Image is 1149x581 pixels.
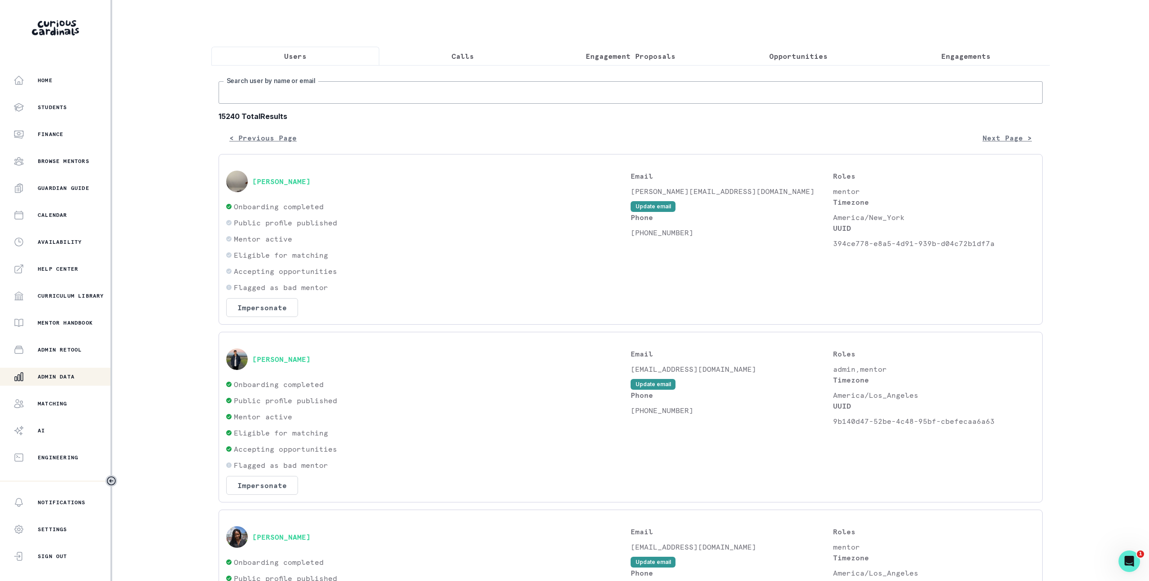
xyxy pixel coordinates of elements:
p: mentor [833,186,1035,197]
button: Update email [631,557,675,568]
p: Calls [452,51,474,62]
p: Engagements [941,51,991,62]
p: Onboarding completed [234,379,324,390]
p: Home [38,77,53,84]
p: Finance [38,131,63,138]
p: [PHONE_NUMBER] [631,405,833,416]
p: Students [38,104,67,111]
p: Flagged as bad mentor [234,282,328,293]
p: Matching [38,400,67,407]
p: Mentor Handbook [38,319,93,326]
p: Email [631,171,833,181]
p: Mentor active [234,411,292,422]
p: Roles [833,171,1035,181]
button: Update email [631,379,675,390]
p: UUID [833,223,1035,233]
p: [EMAIL_ADDRESS][DOMAIN_NAME] [631,364,833,374]
p: Roles [833,348,1035,359]
p: Mentor active [234,233,292,244]
p: Engagement Proposals [586,51,675,62]
p: Sign Out [38,553,67,560]
p: America/Los_Angeles [833,390,1035,401]
p: Timezone [833,374,1035,385]
p: 9b140d47-52be-4c48-95bf-cbefecaa6a63 [833,416,1035,427]
p: Phone [631,390,833,401]
button: Toggle sidebar [105,475,117,487]
p: Accepting opportunities [234,444,337,454]
iframe: Intercom live chat [1118,550,1140,572]
button: < Previous Page [219,129,307,147]
p: Eligible for matching [234,250,328,260]
p: Settings [38,526,67,533]
p: Email [631,526,833,537]
p: Public profile published [234,395,337,406]
p: [PHONE_NUMBER] [631,227,833,238]
p: Timezone [833,552,1035,563]
p: Help Center [38,265,78,273]
p: America/New_York [833,212,1035,223]
p: Admin Retool [38,346,82,353]
p: Accepting opportunities [234,266,337,277]
p: Browse Mentors [38,158,89,165]
p: AI [38,427,45,434]
p: Flagged as bad mentor [234,460,328,471]
p: [PERSON_NAME][EMAIL_ADDRESS][DOMAIN_NAME] [631,186,833,197]
button: [PERSON_NAME] [252,177,311,186]
p: Eligible for matching [234,427,328,438]
p: [EMAIL_ADDRESS][DOMAIN_NAME] [631,541,833,552]
button: [PERSON_NAME] [252,533,311,541]
p: UUID [833,401,1035,411]
p: Calendar [38,211,67,219]
button: Impersonate [226,298,298,317]
b: 15240 Total Results [219,111,1043,122]
p: 394ce778-e8a5-4d91-939b-d04c72b1df7a [833,238,1035,249]
p: Email [631,348,833,359]
button: Update email [631,201,675,212]
button: Impersonate [226,476,298,495]
p: Engineering [38,454,78,461]
p: America/Los_Angeles [833,568,1035,578]
p: Phone [631,568,833,578]
p: Roles [833,526,1035,537]
p: Guardian Guide [38,185,89,192]
p: Onboarding completed [234,201,324,212]
button: Next Page > [972,129,1043,147]
p: Public profile published [234,217,337,228]
p: Availability [38,238,82,246]
p: Notifications [38,499,86,506]
p: Phone [631,212,833,223]
p: Admin Data [38,373,75,380]
p: Opportunities [769,51,828,62]
p: Onboarding completed [234,557,324,568]
p: Timezone [833,197,1035,207]
p: admin,mentor [833,364,1035,374]
img: Curious Cardinals Logo [32,20,79,35]
p: Users [284,51,307,62]
button: [PERSON_NAME] [252,355,311,364]
p: Curriculum Library [38,292,104,299]
span: 1 [1137,550,1144,558]
p: mentor [833,541,1035,552]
